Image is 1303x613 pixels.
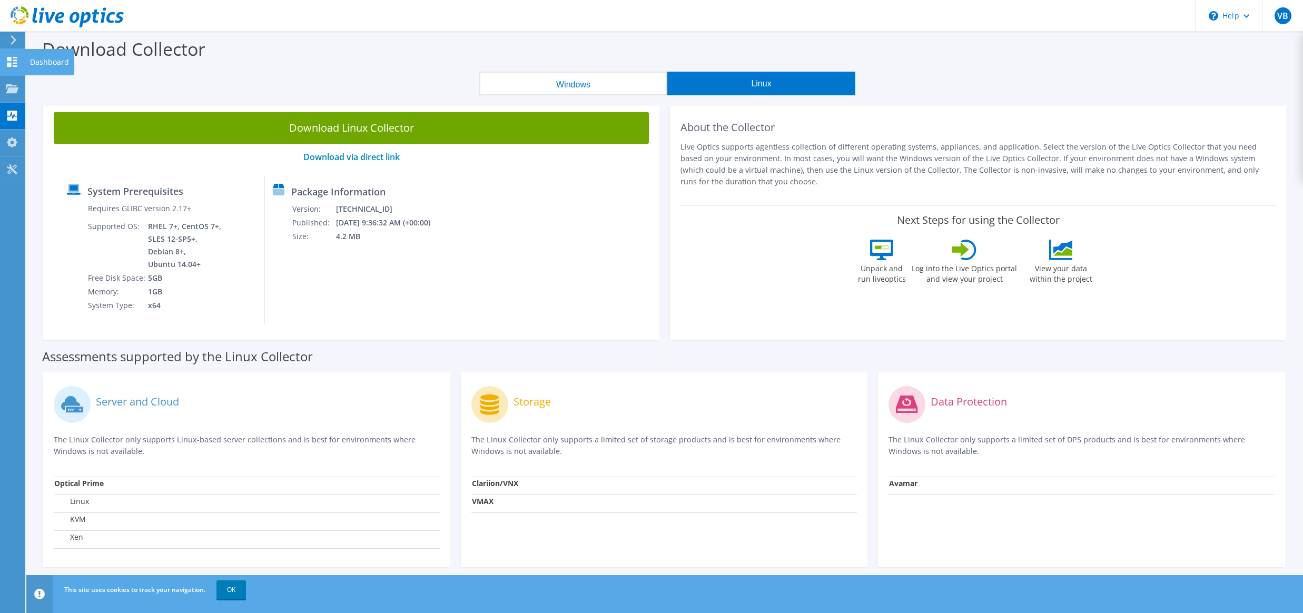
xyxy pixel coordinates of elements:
label: Log into the Live Optics portal and view your project [911,260,1018,284]
label: Unpack and run liveoptics [857,260,906,284]
label: Download Collector [42,37,205,61]
td: 5GB [147,271,223,285]
label: Linux [54,496,89,507]
label: Next Steps for using the Collector [897,214,1060,226]
td: Size: [292,230,335,243]
svg: \n [1209,11,1218,21]
td: 4.2 MB [335,230,445,243]
label: Storage [514,397,551,407]
td: Version: [292,202,335,216]
strong: Clariion/VNX [472,478,518,488]
strong: VMAX [472,496,493,506]
a: Download Linux Collector [54,112,649,144]
a: OK [216,580,246,599]
label: Server and Cloud [96,397,179,407]
td: Published: [292,216,335,230]
label: Requires GLIBC version 2.17+ [88,203,191,214]
td: RHEL 7+, CentOS 7+, SLES 12-SP5+, Debian 8+, Ubuntu 14.04+ [147,220,223,271]
td: System Type: [87,299,147,312]
strong: Avamar [889,478,917,488]
span: This site uses cookies to track your navigation. [64,585,205,594]
label: Package Information [291,186,386,197]
td: x64 [147,299,223,312]
td: Free Disk Space: [87,271,147,285]
label: System Prerequisites [87,186,183,196]
td: [DATE] 9:36:32 AM (+00:00) [335,216,445,230]
button: Linux [667,72,855,95]
strong: Optical Prime [54,478,104,488]
label: Assessments supported by the Linux Collector [42,351,313,362]
div: Dashboard [25,49,74,75]
td: [TECHNICAL_ID] [335,202,445,216]
h2: About the Collector [680,121,1276,134]
label: View your data within the project [1023,260,1099,284]
p: The Linux Collector only supports a limited set of storage products and is best for environments ... [471,434,857,457]
td: Memory: [87,285,147,299]
label: KVM [54,514,86,525]
p: The Linux Collector only supports Linux-based server collections and is best for environments whe... [54,434,440,457]
a: Download via direct link [303,151,400,163]
button: Windows [479,72,667,95]
p: Live Optics supports agentless collection of different operating systems, appliances, and applica... [680,141,1276,187]
span: VB [1275,7,1291,24]
label: Data Protection [931,397,1007,407]
label: Xen [54,532,83,542]
p: The Linux Collector only supports a limited set of DPS products and is best for environments wher... [889,434,1275,457]
td: Supported OS: [87,220,147,271]
td: 1GB [147,285,223,299]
